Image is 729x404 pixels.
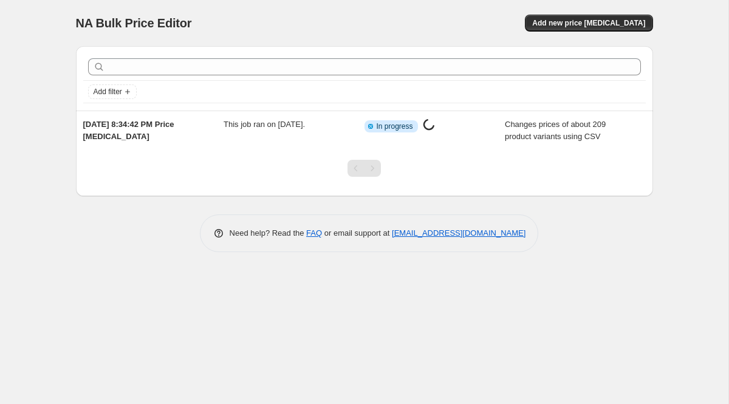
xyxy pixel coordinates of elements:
[230,228,307,238] span: Need help? Read the
[94,87,122,97] span: Add filter
[392,228,525,238] a: [EMAIL_ADDRESS][DOMAIN_NAME]
[347,160,381,177] nav: Pagination
[83,120,174,141] span: [DATE] 8:34:42 PM Price [MEDICAL_DATA]
[88,84,137,99] button: Add filter
[532,18,645,28] span: Add new price [MEDICAL_DATA]
[224,120,305,129] span: This job ran on [DATE].
[525,15,652,32] button: Add new price [MEDICAL_DATA]
[377,122,413,131] span: In progress
[76,16,192,30] span: NA Bulk Price Editor
[306,228,322,238] a: FAQ
[505,120,606,141] span: Changes prices of about 209 product variants using CSV
[322,228,392,238] span: or email support at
